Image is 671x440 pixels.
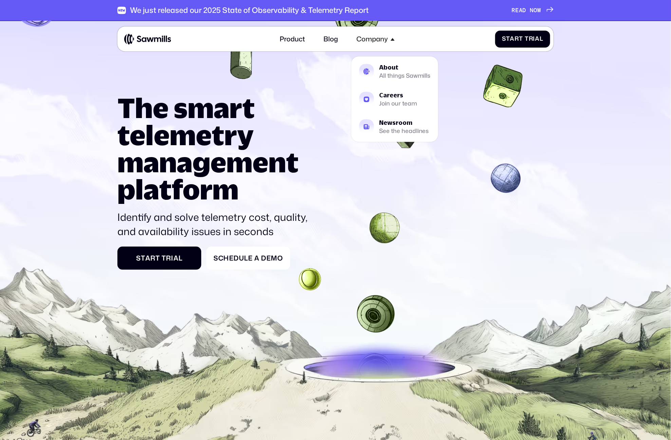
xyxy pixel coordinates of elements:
a: NewsroomSee the headlines [354,114,436,139]
div: Newsroom [379,120,429,126]
a: Product [275,30,310,48]
span: t [155,254,160,262]
span: u [239,254,244,262]
a: Blog [318,30,343,48]
span: m [271,254,277,262]
span: D [523,7,526,14]
span: T [162,254,166,262]
span: a [145,254,150,262]
span: e [266,254,271,262]
span: a [173,254,179,262]
span: d [234,254,239,262]
span: e [229,254,234,262]
span: i [533,36,535,43]
span: i [171,254,173,262]
span: c [218,254,224,262]
span: r [166,254,171,262]
span: A [519,7,523,14]
span: S [213,254,218,262]
div: Join our team [379,101,417,106]
span: W [537,7,541,14]
span: N [530,7,534,14]
span: l [179,254,183,262]
span: a [254,254,259,262]
div: Company [351,30,399,48]
span: O [534,7,537,14]
span: e [248,254,253,262]
div: Careers [379,92,417,98]
span: E [515,7,519,14]
span: t [506,36,510,43]
span: t [519,36,523,43]
a: ScheduleaDemo [206,247,290,270]
span: T [525,36,529,43]
div: We just released our 2025 State of Observability & Telemetry Report [130,6,369,15]
div: About [379,65,431,71]
span: S [502,36,506,43]
span: R [511,7,515,14]
a: StartTrial [495,31,550,47]
span: o [277,254,283,262]
span: r [150,254,155,262]
span: l [244,254,248,262]
span: a [510,36,515,43]
span: r [515,36,519,43]
span: l [540,36,544,43]
span: a [535,36,540,43]
p: Identify and solve telemetry cost, quality, and availability issues in seconds [117,210,312,238]
a: CareersJoin our team [354,87,436,112]
h1: The smart telemetry management platform [117,94,312,203]
span: h [224,254,229,262]
span: S [136,254,141,262]
div: Company [356,35,388,43]
div: See the headlines [379,129,429,134]
div: All things Sawmills [379,73,431,79]
span: D [261,254,266,262]
span: r [529,36,533,43]
a: StartTrial [117,247,201,270]
nav: Company [351,48,438,142]
a: AboutAll things Sawmills [354,59,436,84]
span: t [141,254,145,262]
